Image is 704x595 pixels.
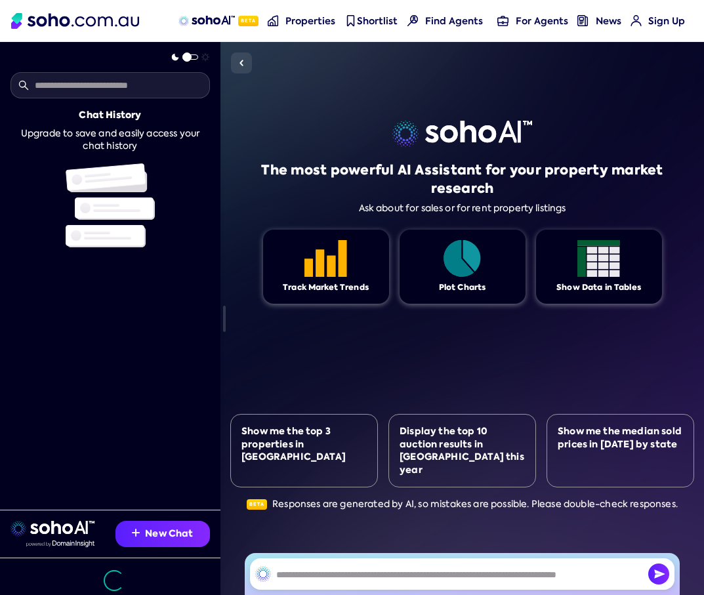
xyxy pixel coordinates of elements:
[516,14,568,28] span: For Agents
[132,529,140,537] img: Recommendation icon
[577,15,589,26] img: news-nav icon
[345,15,356,26] img: shortlist-nav icon
[392,121,532,147] img: sohoai logo
[648,564,669,585] button: Send
[247,499,267,510] span: Beta
[425,14,483,28] span: Find Agents
[26,541,94,547] img: Data provided by Domain Insight
[66,163,155,247] img: Chat history illustration
[407,15,419,26] img: Find agents icon
[115,521,210,547] button: New Chat
[359,203,566,214] div: Ask about for sales or for rent property listings
[79,109,141,122] div: Chat History
[304,240,347,277] img: Feature 1 icon
[238,16,259,26] span: Beta
[234,55,249,71] img: Sidebar toggle icon
[439,282,486,293] div: Plot Charts
[400,425,525,476] div: Display the top 10 auction results in [GEOGRAPHIC_DATA] this year
[247,498,678,511] div: Responses are generated by AI, so mistakes are possible. Please double-check responses.
[648,14,685,28] span: Sign Up
[497,15,508,26] img: for-agents-nav icon
[556,282,641,293] div: Show Data in Tables
[357,14,398,28] span: Shortlist
[596,14,621,28] span: News
[577,240,620,277] img: Feature 1 icon
[255,566,271,582] img: SohoAI logo black
[10,521,94,537] img: sohoai logo
[268,15,279,26] img: properties-nav icon
[648,564,669,585] img: Send icon
[558,425,683,451] div: Show me the median sold prices in [DATE] by state
[10,127,210,153] div: Upgrade to save and easily access your chat history
[283,282,369,293] div: Track Market Trends
[285,14,335,28] span: Properties
[230,161,694,197] h1: The most powerful AI Assistant for your property market research
[441,240,484,277] img: Feature 1 icon
[11,13,139,29] img: Soho Logo
[178,16,234,26] img: sohoAI logo
[631,15,642,26] img: for-agents-nav icon
[241,425,367,464] div: Show me the top 3 properties in [GEOGRAPHIC_DATA]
